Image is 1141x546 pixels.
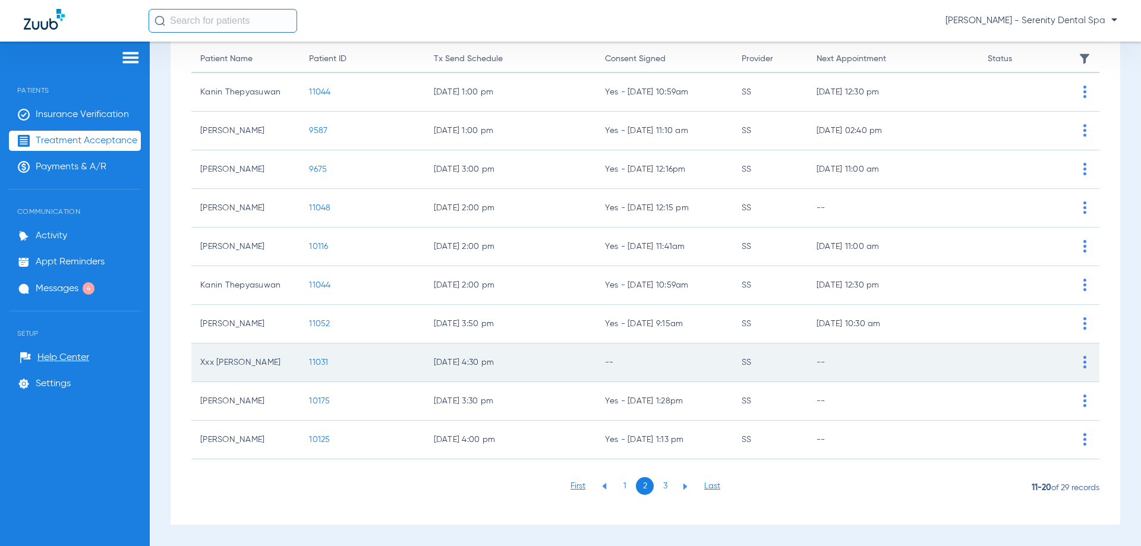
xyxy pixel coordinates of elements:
div: Status [988,52,1012,65]
td: SS [733,421,808,459]
span: [DATE] 4:00 pm [434,434,587,446]
td: -- [808,382,979,421]
td: [PERSON_NAME] [191,112,300,150]
div: Patient ID [309,52,346,65]
span: [DATE] 1:00 pm [434,125,587,137]
td: -- [808,421,979,459]
li: Last [704,480,720,492]
td: SS [733,382,808,421]
td: -- [808,189,979,228]
span: [DATE] 2:00 pm [434,241,587,253]
td: [DATE] 11:00 am [808,150,979,189]
li: 3 [656,477,674,495]
td: Yes - [DATE] 10:59am [596,73,733,112]
span: Communication [9,190,141,216]
td: -- [808,343,979,382]
td: Yes - [DATE] 10:59am [596,266,733,305]
td: SS [733,305,808,343]
span: [DATE] 3:00 pm [434,163,587,175]
td: SS [733,266,808,305]
span: Messages [36,283,78,295]
img: group-vertical.svg [1083,240,1086,253]
span: Treatment Acceptance [36,135,137,147]
span: Payments & A/R [36,161,106,173]
td: [PERSON_NAME] [191,382,300,421]
input: Search for patients [149,9,297,33]
span: [DATE] 2:00 pm [434,279,587,291]
td: Yes - [DATE] 11:41am [596,228,733,266]
div: Provider [742,52,799,65]
div: Consent Signed [605,52,724,65]
span: Help Center [37,352,89,364]
span: Patients [9,68,141,94]
td: Yes - [DATE] 1:13 pm [596,421,733,459]
img: Search Icon [155,15,165,26]
span: 10125 [309,435,330,444]
td: [PERSON_NAME] [191,228,300,266]
span: 11052 [309,320,330,328]
b: 11-20 [1032,484,1051,492]
div: Status [988,52,1063,65]
span: [DATE] 3:30 pm [434,395,587,407]
img: group-vertical.svg [1083,279,1086,291]
img: hamburger-icon [121,51,140,65]
td: [PERSON_NAME] [191,189,300,228]
span: [DATE] 1:00 pm [434,86,587,98]
img: arrow-right-blue.svg [683,484,688,490]
div: Patient ID [309,52,415,65]
span: Settings [36,378,71,390]
span: [PERSON_NAME] - Serenity Dental Spa [945,15,1117,27]
div: Provider [742,52,773,65]
img: group-vertical.svg [1083,124,1086,137]
td: Yes - [DATE] 1:28pm [596,382,733,421]
span: 9675 [309,165,327,173]
span: Appt Reminders [36,256,105,268]
img: group-vertical.svg [1083,317,1086,330]
td: [PERSON_NAME] [191,305,300,343]
td: Kanin Thepyasuwan [191,73,300,112]
iframe: Chat Widget [1082,489,1141,546]
div: Patient Name [200,52,253,65]
span: Setup [9,311,141,337]
span: 11044 [309,281,330,289]
img: group-vertical.svg [1083,394,1086,407]
div: Next Appointment [817,52,886,65]
div: Tx Send Schedule [434,52,587,65]
td: SS [733,112,808,150]
div: Tx Send Schedule [434,52,503,65]
span: [DATE] 4:30 pm [434,356,587,368]
div: Patient Name [200,52,291,65]
td: SS [733,73,808,112]
span: 11048 [309,204,330,212]
span: [DATE] 3:50 pm [434,318,587,330]
a: Help Center [20,352,89,364]
td: SS [733,343,808,382]
img: group-vertical.svg [1083,163,1086,175]
li: 2 [636,477,654,495]
img: Zuub Logo [24,9,65,30]
td: [PERSON_NAME] [191,150,300,189]
div: Consent Signed [605,52,666,65]
td: -- [596,343,733,382]
td: Yes - [DATE] 12:15 pm [596,189,733,228]
img: group-vertical.svg [1083,356,1086,368]
img: group-vertical.svg [1083,433,1086,446]
img: filter.svg [1079,53,1090,65]
td: SS [733,150,808,189]
td: [DATE] 10:30 am [808,305,979,343]
span: 11031 [309,358,328,367]
td: Kanin Thepyasuwan [191,266,300,305]
span: 4 [83,282,94,295]
span: Activity [36,230,67,242]
span: 11044 [309,88,330,96]
img: group-vertical.svg [1083,201,1086,214]
td: [DATE] 11:00 am [808,228,979,266]
div: Next Appointment [817,52,970,65]
td: Xxx [PERSON_NAME] [191,343,300,382]
td: [DATE] 12:30 pm [808,266,979,305]
td: [DATE] 12:30 pm [808,73,979,112]
td: Yes - [DATE] 9:15am [596,305,733,343]
img: arrow-left-blue.svg [602,483,607,490]
td: Yes - [DATE] 11:10 am [596,112,733,150]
